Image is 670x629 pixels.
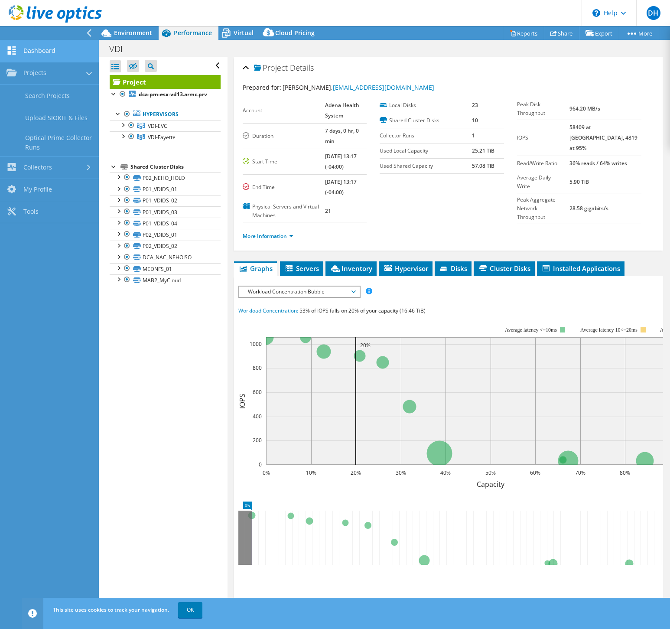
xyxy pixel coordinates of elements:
[290,62,314,73] span: Details
[306,469,316,476] text: 10%
[325,127,359,145] b: 7 days, 0 hr, 0 min
[110,218,221,229] a: P01_VDIDS_04
[283,83,434,91] span: [PERSON_NAME],
[383,264,428,273] span: Hypervisor
[325,153,357,170] b: [DATE] 13:17 (-04:00)
[238,307,298,314] span: Workload Concentration:
[243,83,281,91] label: Prepared for:
[325,178,357,196] b: [DATE] 13:17 (-04:00)
[619,26,659,40] a: More
[620,469,630,476] text: 80%
[110,184,221,195] a: P01_VDIDS_01
[299,307,426,314] span: 53% of IOPS falls on 20% of your capacity (16.46 TiB)
[647,6,660,20] span: DH
[110,195,221,206] a: P01_VDIDS_02
[237,393,247,408] text: IOPS
[254,64,288,72] span: Project
[243,132,325,140] label: Duration
[472,117,478,124] b: 10
[243,106,325,115] label: Account
[360,342,371,349] text: 20%
[472,162,494,169] b: 57.08 TiB
[325,207,331,215] b: 21
[243,157,325,166] label: Start Time
[110,241,221,252] a: P02_VDIDS_02
[592,9,600,17] svg: \n
[517,159,569,168] label: Read/Write Ratio
[575,469,585,476] text: 70%
[396,469,406,476] text: 30%
[114,29,152,37] span: Environment
[517,134,569,142] label: IOPS
[148,122,167,130] span: VDI-EVC
[105,44,136,54] h1: VDI
[174,29,212,37] span: Performance
[380,116,472,125] label: Shared Cluster Disks
[517,100,569,117] label: Peak Disk Throughput
[238,264,273,273] span: Graphs
[472,132,475,139] b: 1
[110,75,221,89] a: Project
[110,206,221,218] a: P01_VDIDS_03
[110,109,221,120] a: Hypervisors
[351,469,361,476] text: 20%
[569,105,600,112] b: 964.20 MB/s
[253,388,262,396] text: 600
[110,120,221,131] a: VDI-EVC
[243,183,325,192] label: End Time
[259,461,262,468] text: 0
[472,147,494,154] b: 25.21 TiB
[243,232,293,240] a: More Information
[503,26,544,40] a: Reports
[110,274,221,286] a: MAB2_MyCloud
[53,606,169,613] span: This site uses cookies to track your navigation.
[380,147,472,155] label: Used Local Capacity
[110,252,221,263] a: DCA_NAC_NEHOISO
[380,101,472,110] label: Local Disks
[130,162,221,172] div: Shared Cluster Disks
[253,437,262,444] text: 200
[569,178,589,186] b: 5.90 TiB
[250,340,262,348] text: 1000
[325,101,359,119] b: Adena Health System
[243,202,325,220] label: Physical Servers and Virtual Machines
[110,89,221,100] a: dca-pm-esx-vd13.armc.prv
[110,229,221,240] a: P02_VDIDS_01
[541,264,620,273] span: Installed Applications
[517,196,569,222] label: Peak Aggregate Network Throughput
[110,263,221,274] a: MEDNFS_01
[579,26,619,40] a: Export
[380,131,472,140] label: Collector Runs
[580,327,637,333] tspan: Average latency 10<=20ms
[275,29,315,37] span: Cloud Pricing
[569,124,637,152] b: 58409 at [GEOGRAPHIC_DATA], 4819 at 95%
[505,327,557,333] tspan: Average latency <=10ms
[139,91,207,98] b: dca-pm-esx-vd13.armc.prv
[330,264,372,273] span: Inventory
[253,413,262,420] text: 400
[472,101,478,109] b: 23
[262,469,270,476] text: 0%
[234,29,254,37] span: Virtual
[178,602,202,618] a: OK
[333,83,434,91] a: [EMAIL_ADDRESS][DOMAIN_NAME]
[439,264,467,273] span: Disks
[478,264,530,273] span: Cluster Disks
[253,364,262,372] text: 800
[110,131,221,143] a: VDI-Fayette
[569,205,608,212] b: 28.58 gigabits/s
[517,173,569,191] label: Average Daily Write
[440,469,451,476] text: 40%
[244,287,355,297] span: Workload Concentration Bubble
[544,26,579,40] a: Share
[569,160,627,167] b: 36% reads / 64% writes
[476,479,504,489] text: Capacity
[148,134,176,141] span: VDI-Fayette
[485,469,496,476] text: 50%
[110,172,221,183] a: P02_NEHO_HOLD
[530,469,540,476] text: 60%
[380,162,472,170] label: Used Shared Capacity
[284,264,319,273] span: Servers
